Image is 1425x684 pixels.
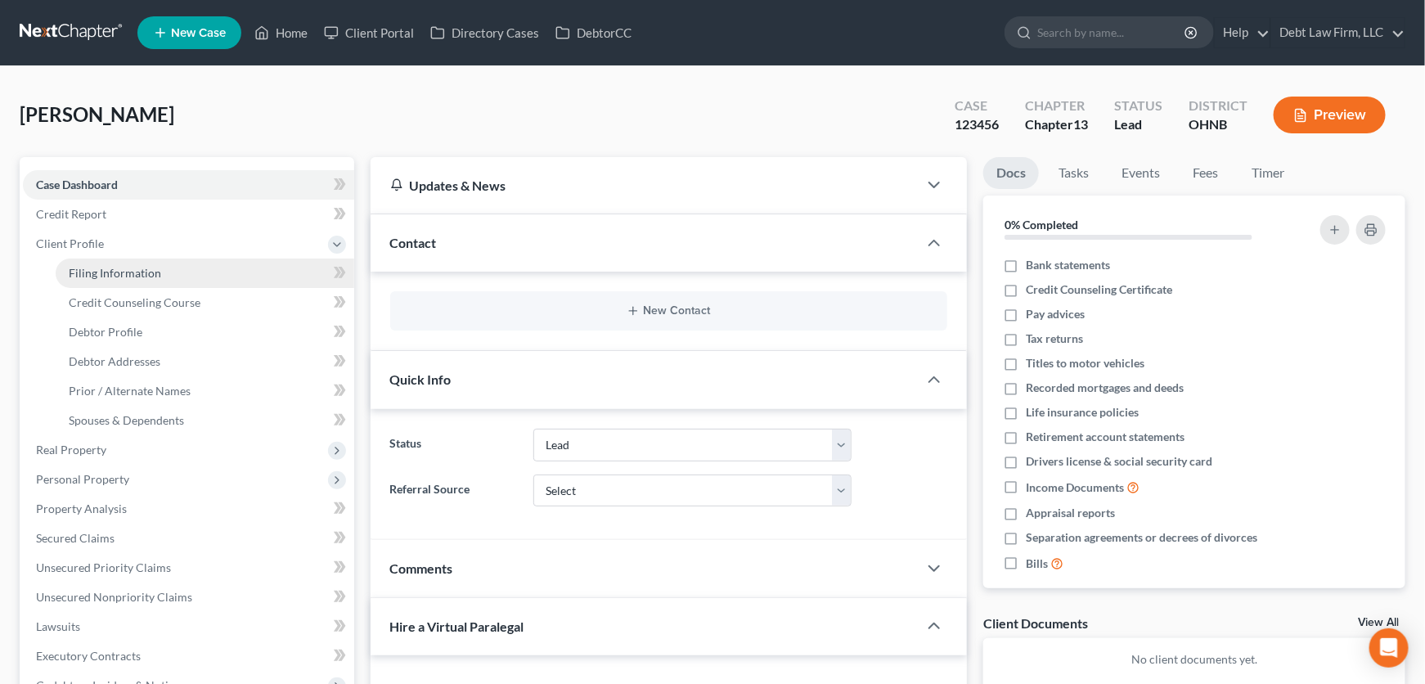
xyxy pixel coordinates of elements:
[69,325,142,339] span: Debtor Profile
[23,200,354,229] a: Credit Report
[36,502,127,515] span: Property Analysis
[1026,453,1212,470] span: Drivers license & social security card
[36,649,141,663] span: Executory Contracts
[171,27,226,39] span: New Case
[1189,115,1247,134] div: OHNB
[1045,157,1102,189] a: Tasks
[1026,331,1083,347] span: Tax returns
[36,207,106,221] span: Credit Report
[1114,115,1162,134] div: Lead
[20,102,174,126] span: [PERSON_NAME]
[1114,97,1162,115] div: Status
[36,236,104,250] span: Client Profile
[1005,218,1078,232] strong: 0% Completed
[56,259,354,288] a: Filing Information
[1037,17,1187,47] input: Search by name...
[1026,306,1085,322] span: Pay advices
[23,612,354,641] a: Lawsuits
[382,475,525,507] label: Referral Source
[1073,116,1088,132] span: 13
[1180,157,1232,189] a: Fees
[1358,617,1399,628] a: View All
[1026,355,1144,371] span: Titles to motor vehicles
[69,384,191,398] span: Prior / Alternate Names
[69,354,160,368] span: Debtor Addresses
[23,583,354,612] a: Unsecured Nonpriority Claims
[69,295,200,309] span: Credit Counseling Course
[316,18,422,47] a: Client Portal
[1026,380,1184,396] span: Recorded mortgages and deeds
[56,317,354,347] a: Debtor Profile
[36,531,115,545] span: Secured Claims
[1026,257,1110,273] span: Bank statements
[1026,529,1257,546] span: Separation agreements or decrees of divorces
[390,560,453,576] span: Comments
[36,472,129,486] span: Personal Property
[1026,281,1172,298] span: Credit Counseling Certificate
[1026,505,1115,521] span: Appraisal reports
[36,443,106,457] span: Real Property
[996,651,1392,668] p: No client documents yet.
[36,178,118,191] span: Case Dashboard
[390,371,452,387] span: Quick Info
[1238,157,1297,189] a: Timer
[56,347,354,376] a: Debtor Addresses
[390,619,524,634] span: Hire a Virtual Paralegal
[36,619,80,633] span: Lawsuits
[69,266,161,280] span: Filing Information
[1026,556,1048,572] span: Bills
[56,376,354,406] a: Prior / Alternate Names
[1271,18,1405,47] a: Debt Law Firm, LLC
[1025,115,1088,134] div: Chapter
[1108,157,1173,189] a: Events
[23,524,354,553] a: Secured Claims
[1274,97,1386,133] button: Preview
[23,494,354,524] a: Property Analysis
[403,304,935,317] button: New Contact
[390,235,437,250] span: Contact
[1026,404,1139,421] span: Life insurance policies
[1189,97,1247,115] div: District
[56,406,354,435] a: Spouses & Dependents
[36,560,171,574] span: Unsecured Priority Claims
[1026,479,1124,496] span: Income Documents
[1215,18,1270,47] a: Help
[983,614,1088,632] div: Client Documents
[955,115,999,134] div: 123456
[382,429,525,461] label: Status
[23,553,354,583] a: Unsecured Priority Claims
[390,177,899,194] div: Updates & News
[547,18,640,47] a: DebtorCC
[955,97,999,115] div: Case
[69,413,184,427] span: Spouses & Dependents
[1369,628,1409,668] div: Open Intercom Messenger
[56,288,354,317] a: Credit Counseling Course
[36,590,192,604] span: Unsecured Nonpriority Claims
[422,18,547,47] a: Directory Cases
[1025,97,1088,115] div: Chapter
[983,157,1039,189] a: Docs
[23,170,354,200] a: Case Dashboard
[23,641,354,671] a: Executory Contracts
[246,18,316,47] a: Home
[1026,429,1185,445] span: Retirement account statements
